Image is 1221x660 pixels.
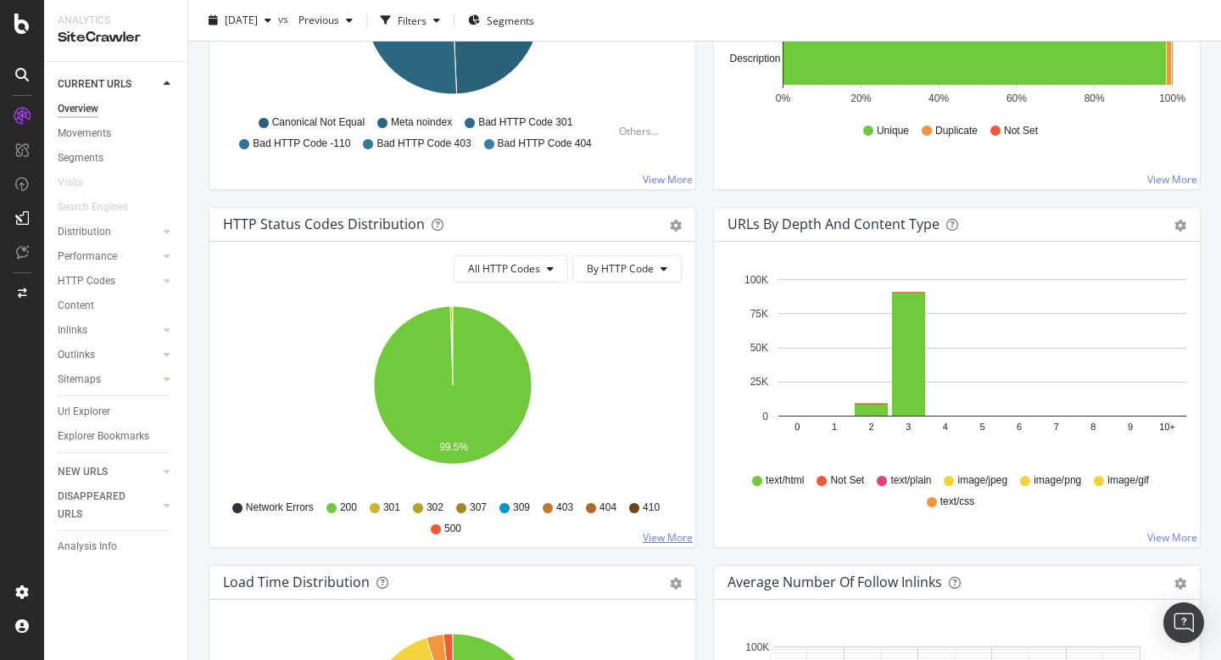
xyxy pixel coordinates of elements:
[202,7,278,34] button: [DATE]
[670,220,682,232] div: gear
[58,488,159,523] a: DISAPPEARED URLS
[587,261,654,276] span: By HTTP Code
[223,296,682,493] div: A chart.
[58,488,143,523] div: DISAPPEARED URLS
[58,463,108,481] div: NEW URLS
[225,13,258,27] span: 2025 Sep. 26th
[340,501,357,515] span: 200
[427,501,443,515] span: 302
[58,297,176,315] a: Content
[58,100,176,118] a: Overview
[1163,602,1204,643] div: Open Intercom Messenger
[292,13,339,27] span: Previous
[383,501,400,515] span: 301
[850,92,871,104] text: 20%
[272,115,365,130] span: Canonical Not Equal
[374,7,447,34] button: Filters
[58,100,98,118] div: Overview
[58,149,176,167] a: Segments
[58,28,174,48] div: SiteCrawler
[1147,172,1197,187] a: View More
[487,13,534,27] span: Segments
[223,215,425,232] div: HTTP Status Codes Distribution
[58,322,87,339] div: Inlinks
[461,7,541,34] button: Segments
[935,124,978,138] span: Duplicate
[750,376,768,388] text: 25K
[391,115,452,130] span: Meta noindex
[58,199,145,216] a: Search Engines
[1004,124,1038,138] span: Not Set
[58,371,101,389] div: Sitemaps
[58,463,159,481] a: NEW URLS
[728,215,939,232] div: URLs by Depth and Content Type
[643,172,693,187] a: View More
[776,92,791,104] text: 0%
[58,322,159,339] a: Inlinks
[869,422,874,432] text: 2
[1128,422,1133,432] text: 9
[468,261,540,276] span: All HTTP Codes
[58,403,176,421] a: Url Explorer
[762,411,768,422] text: 0
[643,530,693,545] a: View More
[58,538,176,556] a: Analysis Info
[58,199,128,216] div: Search Engines
[943,422,948,432] text: 4
[1159,92,1185,104] text: 100%
[1006,92,1027,104] text: 60%
[58,272,115,290] div: HTTP Codes
[58,223,111,241] div: Distribution
[58,428,176,445] a: Explorer Bookmarks
[58,346,95,364] div: Outlinks
[670,578,682,590] div: gear
[58,174,83,192] div: Visits
[830,473,864,488] span: Not Set
[1084,92,1105,104] text: 80%
[750,308,768,320] text: 75K
[556,501,573,515] span: 403
[766,473,804,488] span: text/html
[58,223,159,241] a: Distribution
[1034,473,1081,488] span: image/png
[292,7,360,34] button: Previous
[1174,578,1186,590] div: gear
[940,495,975,509] span: text/css
[728,573,942,590] div: Average Number of Follow Inlinks
[832,422,837,432] text: 1
[58,297,94,315] div: Content
[444,522,461,536] span: 500
[794,422,800,432] text: 0
[58,538,117,556] div: Analysis Info
[1090,422,1096,432] text: 8
[979,422,984,432] text: 5
[1107,473,1149,488] span: image/gif
[470,501,487,515] span: 307
[398,13,427,27] div: Filters
[619,124,666,138] div: Others...
[513,501,530,515] span: 309
[890,473,931,488] span: text/plain
[750,342,768,354] text: 50K
[58,403,110,421] div: Url Explorer
[599,501,616,515] span: 404
[58,125,111,143] div: Movements
[376,137,471,151] span: Bad HTTP Code 403
[1159,422,1175,432] text: 10+
[906,422,911,432] text: 3
[58,125,176,143] a: Movements
[58,428,149,445] div: Explorer Bookmarks
[1017,422,1022,432] text: 6
[728,269,1186,466] svg: A chart.
[246,501,314,515] span: Network Errors
[454,255,568,282] button: All HTTP Codes
[877,124,909,138] span: Unique
[223,573,370,590] div: Load Time Distribution
[478,115,572,130] span: Bad HTTP Code 301
[58,76,131,93] div: CURRENT URLS
[58,76,159,93] a: CURRENT URLS
[58,149,103,167] div: Segments
[745,641,769,653] text: 100K
[1174,220,1186,232] div: gear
